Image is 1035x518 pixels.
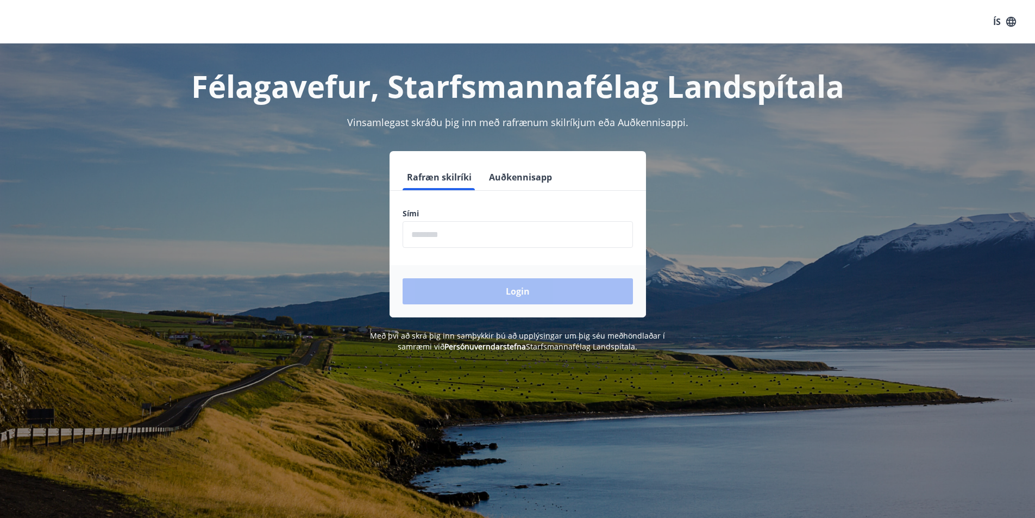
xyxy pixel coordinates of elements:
button: ÍS [987,12,1022,32]
span: Vinsamlegast skráðu þig inn með rafrænum skilríkjum eða Auðkennisappi. [347,116,688,129]
h1: Félagavefur, Starfsmannafélag Landspítala [140,65,896,107]
a: Persónuverndarstefna [444,341,526,352]
span: Með því að skrá þig inn samþykkir þú að upplýsingar um þig séu meðhöndlaðar í samræmi við Starfsm... [370,330,665,352]
label: Sími [403,208,633,219]
button: Auðkennisapp [485,164,556,190]
button: Rafræn skilríki [403,164,476,190]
